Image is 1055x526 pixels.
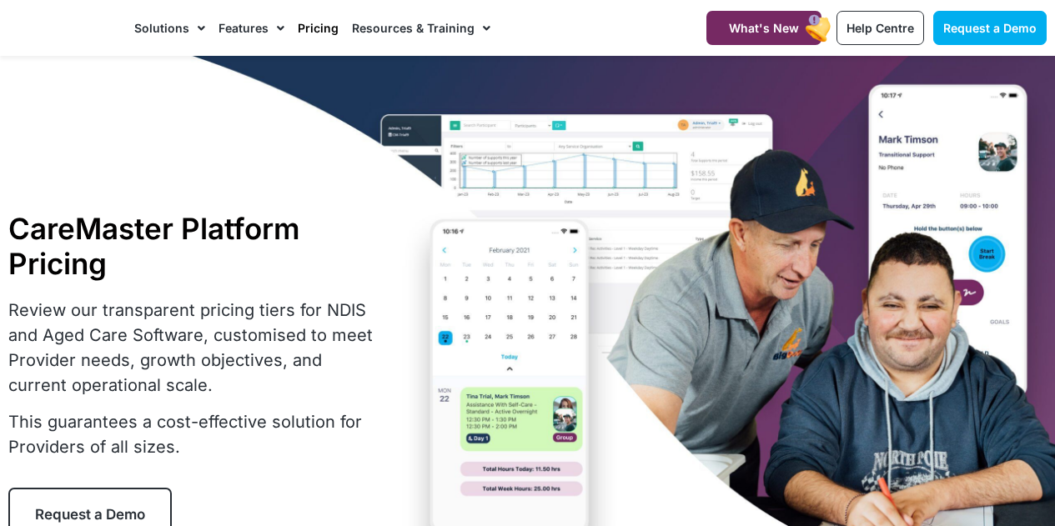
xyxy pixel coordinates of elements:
[35,506,145,523] span: Request a Demo
[8,211,377,281] h1: CareMaster Platform Pricing
[8,409,377,459] p: This guarantees a cost-effective solution for Providers of all sizes.
[706,11,821,45] a: What's New
[943,21,1037,35] span: Request a Demo
[8,298,377,398] p: Review our transparent pricing tiers for NDIS and Aged Care Software, customised to meet Provider...
[729,21,799,35] span: What's New
[836,11,924,45] a: Help Centre
[933,11,1047,45] a: Request a Demo
[847,21,914,35] span: Help Centre
[8,16,118,40] img: CareMaster Logo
